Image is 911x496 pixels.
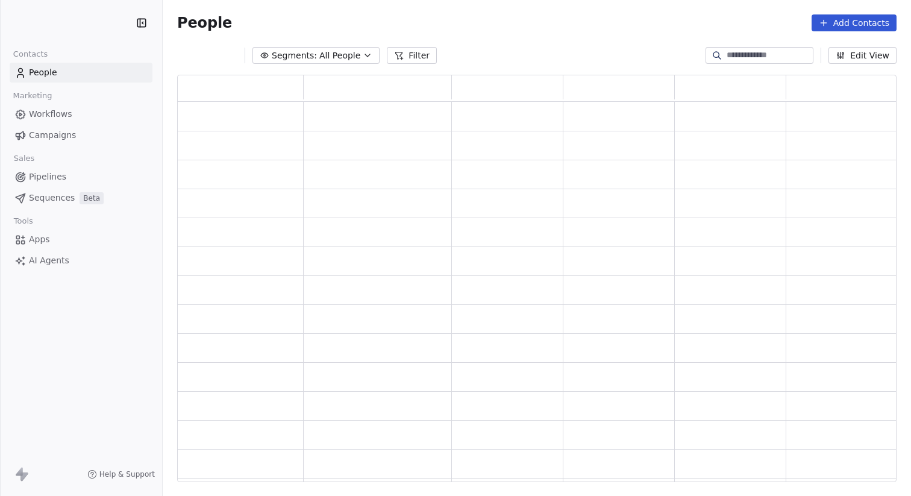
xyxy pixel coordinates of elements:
[29,171,66,183] span: Pipelines
[10,167,152,187] a: Pipelines
[178,102,898,483] div: grid
[10,188,152,208] a: SequencesBeta
[29,233,50,246] span: Apps
[272,49,317,62] span: Segments:
[29,108,72,121] span: Workflows
[8,87,57,105] span: Marketing
[29,129,76,142] span: Campaigns
[8,212,38,230] span: Tools
[10,125,152,145] a: Campaigns
[87,469,155,479] a: Help & Support
[10,104,152,124] a: Workflows
[29,254,69,267] span: AI Agents
[99,469,155,479] span: Help & Support
[8,149,40,168] span: Sales
[828,47,897,64] button: Edit View
[10,251,152,271] a: AI Agents
[387,47,437,64] button: Filter
[80,192,104,204] span: Beta
[177,14,232,32] span: People
[10,230,152,250] a: Apps
[29,192,75,204] span: Sequences
[29,66,57,79] span: People
[319,49,360,62] span: All People
[10,63,152,83] a: People
[812,14,897,31] button: Add Contacts
[8,45,53,63] span: Contacts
